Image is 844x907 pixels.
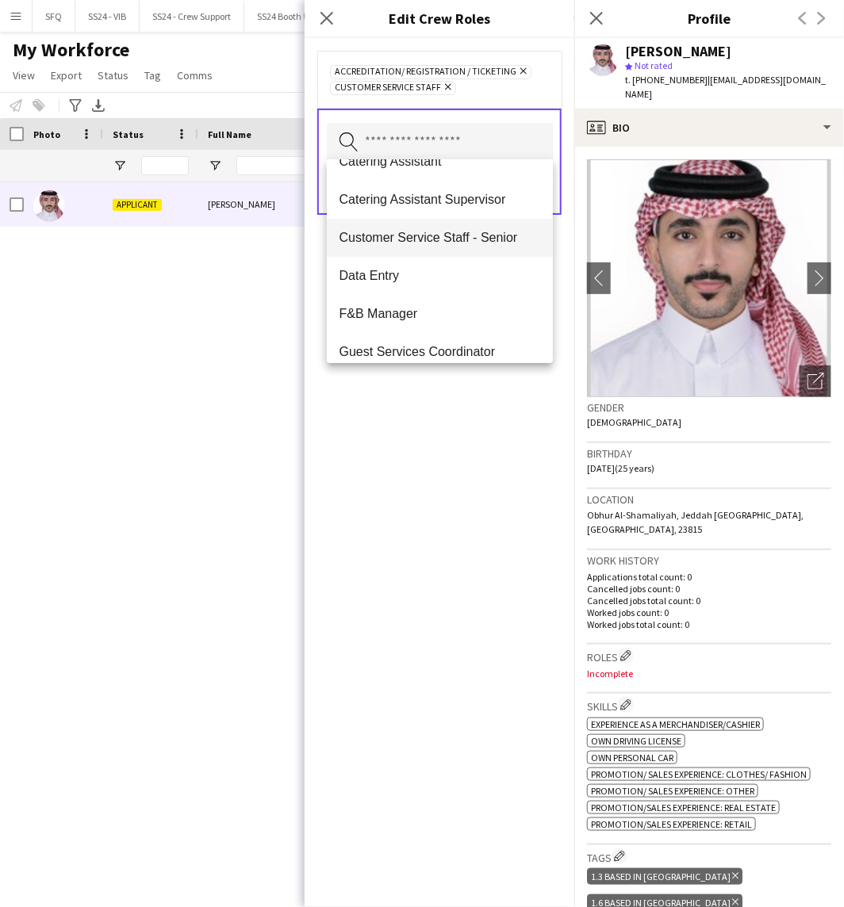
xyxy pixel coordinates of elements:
span: Promotion/Sales Experience: Retail [591,818,752,830]
span: Tag [144,68,161,82]
span: Customer Service Staff - Senior [340,230,541,245]
span: View [13,68,35,82]
p: Worked jobs total count: 0 [587,618,831,630]
div: Bio [574,109,844,147]
span: Catering Assistant Supervisor [340,192,541,207]
h3: Birthday [587,446,831,461]
p: Cancelled jobs count: 0 [587,583,831,595]
span: Own Driving License [591,735,681,747]
span: [PERSON_NAME] [208,198,275,210]
p: Worked jobs count: 0 [587,607,831,618]
a: Comms [171,65,219,86]
span: Customer Service Staff [335,82,441,94]
span: Comms [177,68,213,82]
span: | [EMAIL_ADDRESS][DOMAIN_NAME] [625,74,826,100]
span: Full Name [208,128,251,140]
span: t. [PHONE_NUMBER] [625,74,708,86]
div: [PERSON_NAME] [625,44,731,59]
app-action-btn: Export XLSX [89,96,108,115]
span: Promotion/ Sales Experience: Other [591,785,754,797]
span: Guest Services Coordinator [340,344,541,359]
span: [DEMOGRAPHIC_DATA] [587,416,681,428]
span: Promotion/ Sales Experience: Clothes/ Fashion [591,768,807,780]
h3: Skills [587,697,831,714]
span: Photo [33,128,60,140]
button: SS24 Booth Ushers - [PERSON_NAME] [244,1,418,32]
img: Abdullah Almusallam [33,190,65,222]
span: Status [98,68,129,82]
span: Catering Assistant [340,154,541,169]
span: Export [51,68,82,82]
p: Applications total count: 0 [587,571,831,583]
button: SFQ [33,1,75,32]
h3: Tags [587,848,831,865]
h3: Work history [587,553,831,568]
input: Full Name Filter Input [236,156,340,175]
span: My Workforce [13,38,129,62]
p: Incomplete [587,668,831,679]
span: Not rated [635,59,673,71]
span: Status [113,128,144,140]
span: Promotion/Sales Experience: Real Estate [591,802,776,813]
a: View [6,65,41,86]
button: SS24 - VIB [75,1,140,32]
a: Tag [138,65,167,86]
h3: Roles [587,648,831,664]
span: [DATE] (25 years) [587,462,654,474]
span: Obhur Al-Shamaliyah, Jeddah [GEOGRAPHIC_DATA], [GEOGRAPHIC_DATA], 23815 [587,509,804,535]
app-action-btn: Advanced filters [66,96,85,115]
img: Crew avatar or photo [587,159,831,397]
div: 1.3 Based in [GEOGRAPHIC_DATA] [587,868,742,885]
p: Cancelled jobs total count: 0 [587,595,831,607]
h3: Location [587,492,831,507]
a: Status [91,65,135,86]
h3: Edit Crew Roles [305,8,574,29]
span: Experience as a Merchandiser/Cashier [591,718,760,730]
span: F&B Manager [340,306,541,321]
span: Applicant [113,199,162,211]
h3: Profile [574,8,844,29]
button: Open Filter Menu [113,159,127,173]
a: Export [44,65,88,86]
div: Open photos pop-in [800,365,831,397]
span: Own Personal Car [591,752,673,763]
input: Status Filter Input [141,156,189,175]
button: SS24 - Crew Support [140,1,244,32]
span: Accreditation/ Registration / Ticketing [335,66,516,78]
h3: Gender [587,400,831,415]
span: Data Entry [340,268,541,283]
button: Open Filter Menu [208,159,222,173]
